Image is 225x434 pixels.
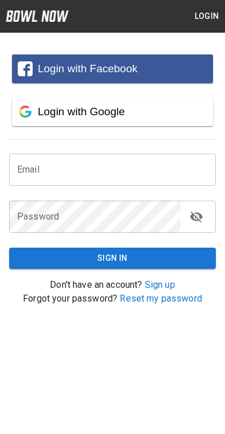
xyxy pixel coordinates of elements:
button: Login [188,6,225,27]
p: Forgot your password? [9,292,216,306]
button: Login with Facebook [12,54,213,83]
p: Don't have an account? [9,278,216,292]
button: Login with Google [12,97,213,126]
a: Reset my password [120,293,202,304]
button: toggle password visibility [185,205,208,228]
a: Sign up [145,279,175,290]
img: logo [6,10,69,22]
span: Login with Facebook [38,62,137,75]
button: Sign In [9,248,216,269]
span: Login with Google [38,105,125,118]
